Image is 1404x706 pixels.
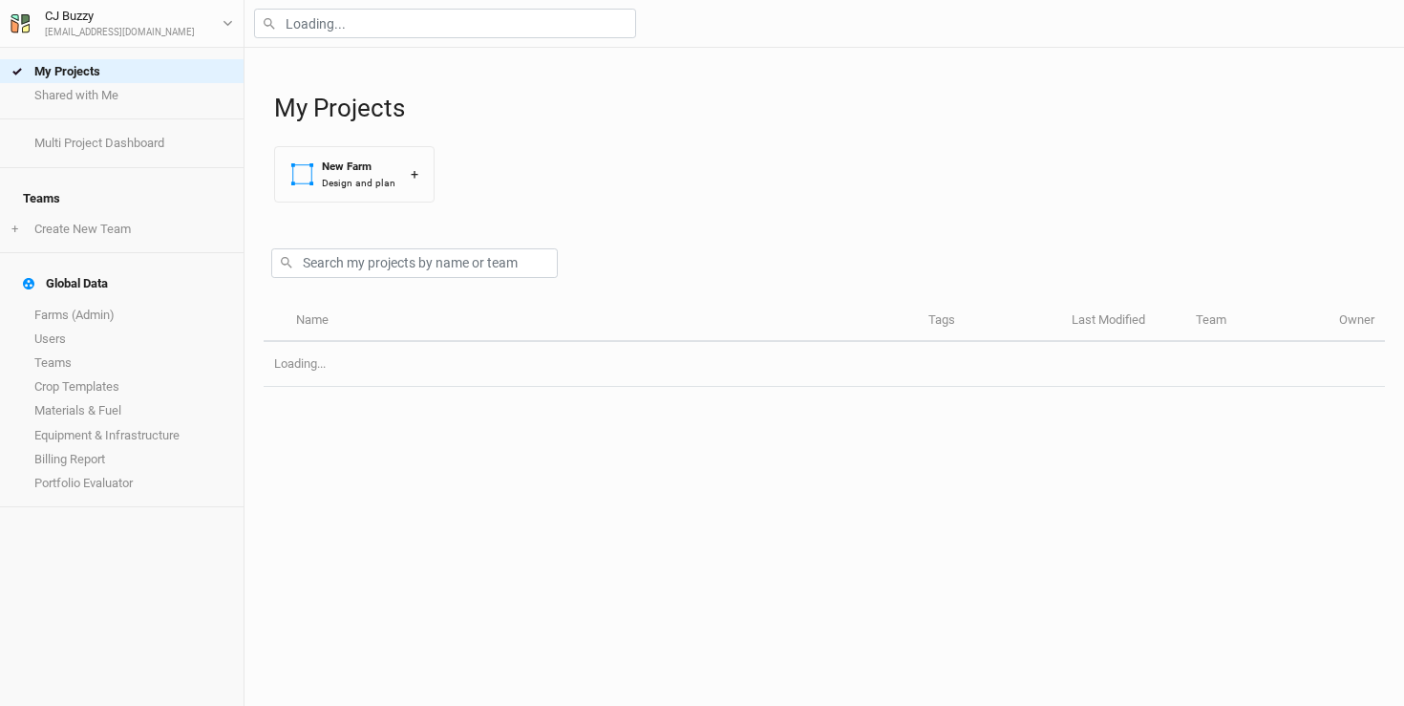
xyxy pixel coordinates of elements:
[45,26,195,40] div: [EMAIL_ADDRESS][DOMAIN_NAME]
[274,146,435,203] button: New FarmDesign and plan+
[271,248,558,278] input: Search my projects by name or team
[1185,301,1329,342] th: Team
[11,180,232,218] h4: Teams
[411,164,418,184] div: +
[264,342,1385,387] td: Loading...
[322,176,395,190] div: Design and plan
[23,276,108,291] div: Global Data
[285,301,917,342] th: Name
[254,9,636,38] input: Loading...
[11,222,18,237] span: +
[274,94,1385,123] h1: My Projects
[918,301,1061,342] th: Tags
[10,6,234,40] button: CJ Buzzy[EMAIL_ADDRESS][DOMAIN_NAME]
[1061,301,1185,342] th: Last Modified
[322,159,395,175] div: New Farm
[45,7,195,26] div: CJ Buzzy
[1329,301,1385,342] th: Owner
